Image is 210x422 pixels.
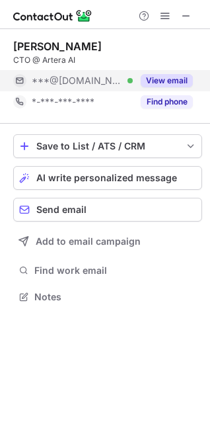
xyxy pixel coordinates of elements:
[36,173,177,183] span: AI write personalized message
[141,74,193,87] button: Reveal Button
[141,95,193,108] button: Reveal Button
[13,8,92,24] img: ContactOut v5.3.10
[13,198,202,222] button: Send email
[36,204,87,215] span: Send email
[13,134,202,158] button: save-profile-one-click
[13,166,202,190] button: AI write personalized message
[32,75,123,87] span: ***@[DOMAIN_NAME]
[13,230,202,253] button: Add to email campaign
[13,261,202,280] button: Find work email
[36,141,179,151] div: Save to List / ATS / CRM
[34,291,197,303] span: Notes
[34,265,197,276] span: Find work email
[13,54,202,66] div: CTO @ Artera AI
[36,236,141,247] span: Add to email campaign
[13,40,102,53] div: [PERSON_NAME]
[13,288,202,306] button: Notes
